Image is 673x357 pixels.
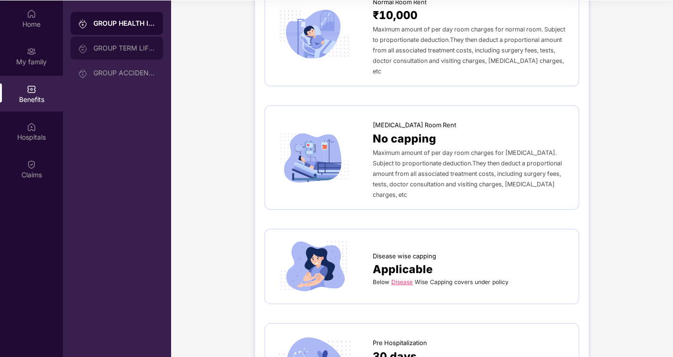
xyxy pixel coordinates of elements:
img: svg+xml;base64,PHN2ZyB3aWR0aD0iMjAiIGhlaWdodD0iMjAiIHZpZXdCb3g9IjAgMCAyMCAyMCIgZmlsbD0ibm9uZSIgeG... [78,44,88,53]
img: svg+xml;base64,PHN2ZyB3aWR0aD0iMjAiIGhlaWdodD0iMjAiIHZpZXdCb3g9IjAgMCAyMCAyMCIgZmlsbD0ibm9uZSIgeG... [27,47,36,56]
img: svg+xml;base64,PHN2ZyBpZD0iQ2xhaW0iIHhtbG5zPSJodHRwOi8vd3d3LnczLm9yZy8yMDAwL3N2ZyIgd2lkdGg9IjIwIi... [27,160,36,169]
a: Disease [391,278,413,286]
img: svg+xml;base64,PHN2ZyBpZD0iQmVuZWZpdHMiIHhtbG5zPSJodHRwOi8vd3d3LnczLm9yZy8yMDAwL3N2ZyIgd2lkdGg9Ij... [27,84,36,94]
div: GROUP HEALTH INSURANCE [93,19,155,28]
span: Disease wise capping [373,251,436,261]
div: GROUP TERM LIFE INSURANCE [93,44,155,52]
span: covers [454,278,473,286]
img: svg+xml;base64,PHN2ZyB3aWR0aD0iMjAiIGhlaWdodD0iMjAiIHZpZXdCb3g9IjAgMCAyMCAyMCIgZmlsbD0ibm9uZSIgeG... [78,69,88,78]
span: Applicable [373,261,433,278]
span: Maximum amount of per day room charges for normal room. Subject to proportionate deduction.They t... [373,26,565,75]
span: No capping [373,130,436,147]
img: svg+xml;base64,PHN2ZyBpZD0iSG9tZSIgeG1sbnM9Imh0dHA6Ly93d3cudzMub3JnLzIwMDAvc3ZnIiB3aWR0aD0iMjAiIG... [27,9,36,19]
span: Maximum amount of per day room charges for [MEDICAL_DATA]. Subject to proportionate deduction.The... [373,149,562,198]
img: icon [275,130,355,185]
span: Pre Hospitalization [373,338,427,347]
img: icon [275,7,355,62]
img: svg+xml;base64,PHN2ZyB3aWR0aD0iMjAiIGhlaWdodD0iMjAiIHZpZXdCb3g9IjAgMCAyMCAyMCIgZmlsbD0ibm9uZSIgeG... [78,19,88,29]
span: Wise [415,278,428,286]
img: icon [275,239,355,295]
img: svg+xml;base64,PHN2ZyBpZD0iSG9zcGl0YWxzIiB4bWxucz0iaHR0cDovL3d3dy53My5vcmcvMjAwMC9zdmciIHdpZHRoPS... [27,122,36,132]
span: Below [373,278,389,286]
div: GROUP ACCIDENTAL INSURANCE [93,69,155,77]
span: Capping [430,278,452,286]
span: policy [492,278,509,286]
span: ₹10,000 [373,7,418,24]
span: [MEDICAL_DATA] Room Rent [373,120,456,130]
span: under [475,278,490,286]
